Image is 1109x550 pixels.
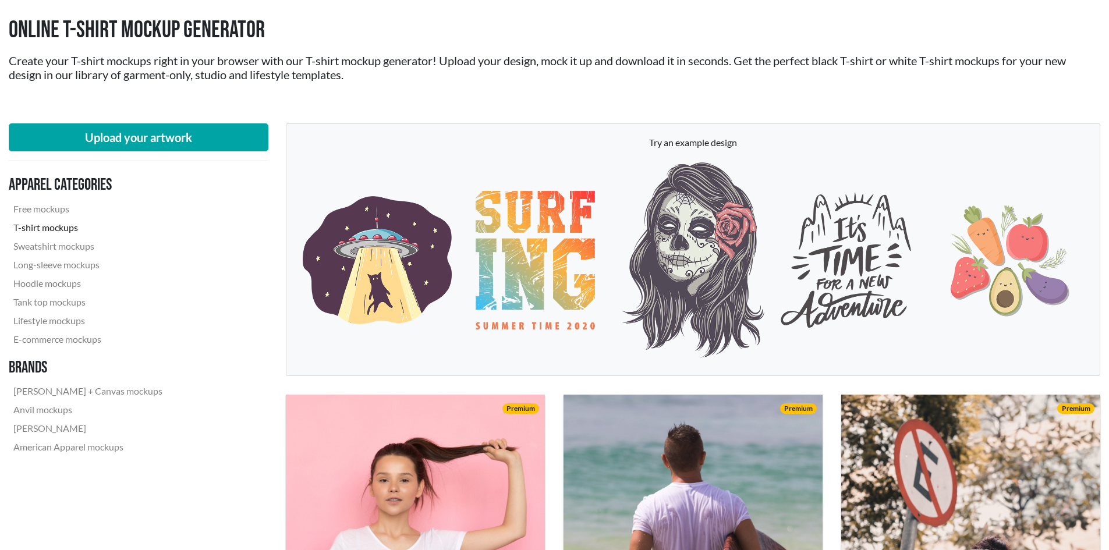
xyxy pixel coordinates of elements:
button: Upload your artwork [9,123,268,151]
a: American Apparel mockups [9,438,167,456]
span: Premium [1057,403,1094,414]
h3: Brands [9,358,167,378]
h2: Create your T-shirt mockups right in your browser with our T-shirt mockup generator! Upload your ... [9,54,1100,81]
a: Sweatshirt mockups [9,237,167,256]
p: Try an example design [298,136,1088,150]
a: Hoodie mockups [9,274,167,293]
a: Long-sleeve mockups [9,256,167,274]
a: Anvil mockups [9,400,167,419]
span: Premium [780,403,817,414]
a: E-commerce mockups [9,330,167,349]
a: T-shirt mockups [9,218,167,237]
a: [PERSON_NAME] [9,419,167,438]
h1: Online T-shirt Mockup Generator [9,16,1100,44]
a: Tank top mockups [9,293,167,311]
a: Lifestyle mockups [9,311,167,330]
a: [PERSON_NAME] + Canvas mockups [9,382,167,400]
a: Free mockups [9,200,167,218]
h3: Apparel categories [9,175,167,195]
span: Premium [502,403,539,414]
